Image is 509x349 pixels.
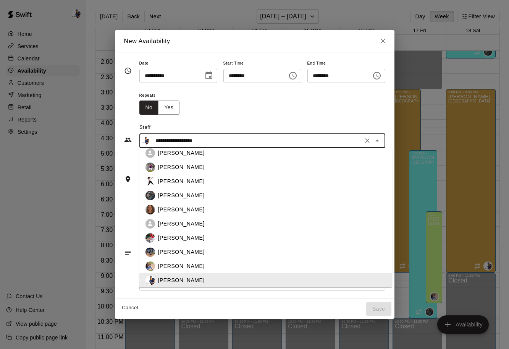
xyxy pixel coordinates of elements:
svg: Staff [124,136,132,144]
p: [PERSON_NAME] [158,262,205,270]
p: [PERSON_NAME] [158,234,205,242]
button: Clear [362,135,373,146]
button: Choose time, selected time is 8:00 PM [369,68,385,83]
p: [PERSON_NAME] [158,248,205,256]
button: Close [372,135,383,146]
img: Liam Devine [145,261,155,271]
svg: Notes [124,249,132,256]
p: [PERSON_NAME] [158,276,205,284]
button: Close [376,34,390,48]
p: [PERSON_NAME] [158,163,205,171]
span: Start Time [223,58,301,69]
span: Date [139,58,217,69]
img: Davis Llewellyn [145,162,155,172]
svg: Timing [124,67,132,75]
h6: New Availability [124,36,170,46]
img: Phillip Jankulovski [145,276,155,285]
img: Josh Cossitt [145,247,155,257]
p: [PERSON_NAME] [158,177,205,185]
div: outlined button group [139,101,180,115]
button: Choose time, selected time is 4:00 PM [285,68,301,83]
img: Dawn Bodrug [145,177,155,186]
img: Hayley Pasma [145,205,155,214]
svg: Rooms [124,175,132,183]
img: Jeremy Ware [145,233,155,243]
p: [PERSON_NAME] [158,149,205,157]
span: Staff [139,122,385,134]
button: No [139,101,159,115]
button: Yes [158,101,179,115]
img: Grayden Stauffer [145,191,155,200]
span: End Time [307,58,385,69]
img: Phillip Jankulovski [142,137,149,144]
p: [PERSON_NAME] [158,192,205,200]
span: Repeats [139,91,186,101]
button: Choose date, selected date is Oct 13, 2025 [201,68,217,83]
p: [PERSON_NAME] [158,220,205,228]
button: Cancel [118,302,142,314]
p: [PERSON_NAME] [158,206,205,214]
